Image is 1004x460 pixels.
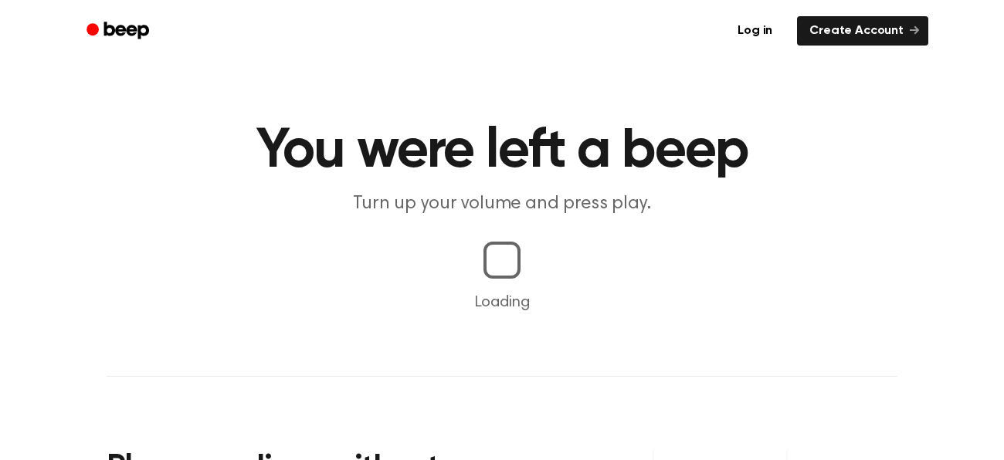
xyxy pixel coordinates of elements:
a: Log in [722,13,788,49]
a: Create Account [797,16,928,46]
a: Beep [76,16,163,46]
h1: You were left a beep [107,123,897,179]
p: Loading [19,291,985,314]
p: Turn up your volume and press play. [205,191,799,217]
